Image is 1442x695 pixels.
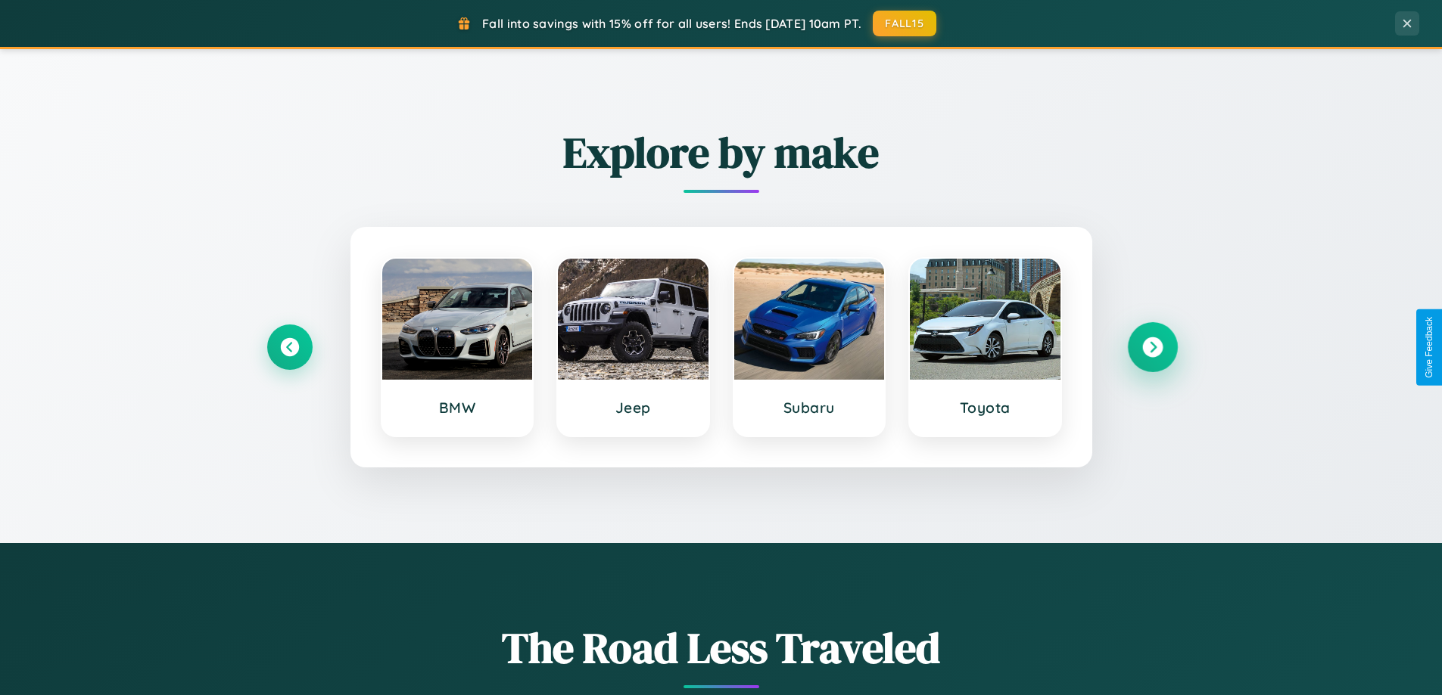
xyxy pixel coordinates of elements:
[573,399,693,417] h3: Jeep
[925,399,1045,417] h3: Toyota
[1424,317,1434,378] div: Give Feedback
[749,399,870,417] h3: Subaru
[397,399,518,417] h3: BMW
[873,11,936,36] button: FALL15
[482,16,861,31] span: Fall into savings with 15% off for all users! Ends [DATE] 10am PT.
[267,123,1176,182] h2: Explore by make
[267,619,1176,677] h1: The Road Less Traveled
